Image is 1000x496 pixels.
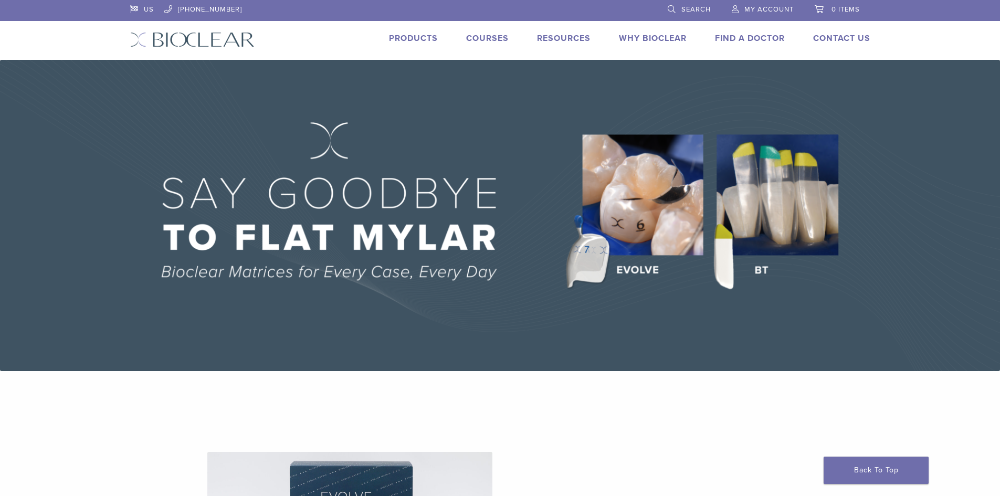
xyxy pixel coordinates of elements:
[744,5,794,14] span: My Account
[813,33,870,44] a: Contact Us
[389,33,438,44] a: Products
[537,33,591,44] a: Resources
[466,33,509,44] a: Courses
[130,32,255,47] img: Bioclear
[619,33,687,44] a: Why Bioclear
[831,5,860,14] span: 0 items
[681,5,711,14] span: Search
[715,33,785,44] a: Find A Doctor
[824,457,929,484] a: Back To Top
